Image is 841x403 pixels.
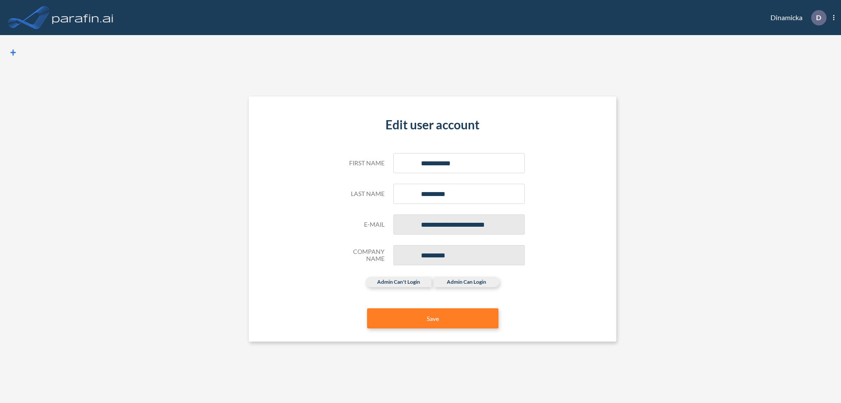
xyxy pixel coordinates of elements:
button: Save [367,308,498,328]
p: D [816,14,821,21]
h4: Edit user account [341,118,525,132]
h5: First name [341,160,385,167]
h5: Last name [341,190,385,198]
h5: E-mail [341,221,385,228]
div: Dinamicka [757,10,834,25]
h5: Company Name [341,248,385,263]
label: admin can login [434,277,499,287]
img: logo [50,9,115,26]
label: admin can't login [366,277,431,287]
